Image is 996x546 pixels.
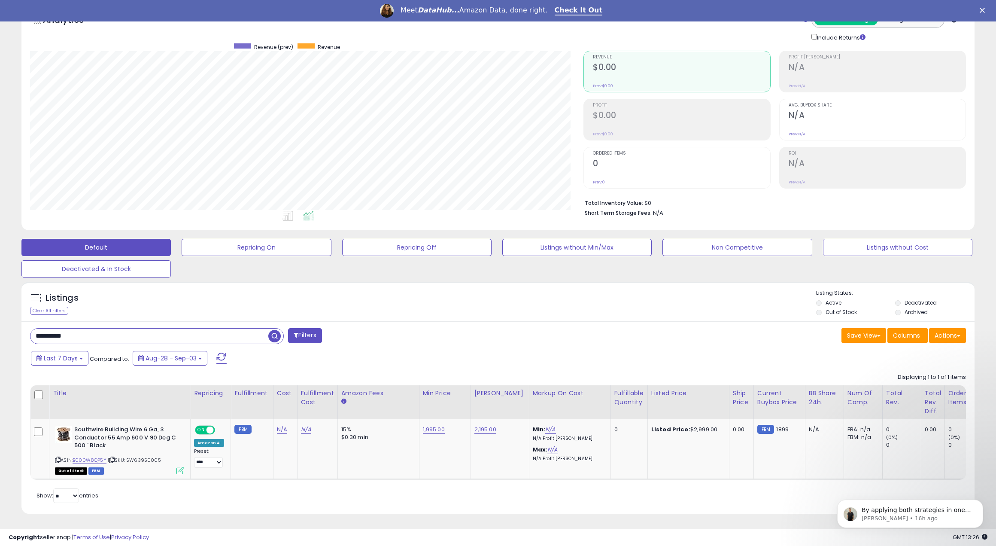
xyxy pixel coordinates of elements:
[948,434,960,441] small: (0%)
[533,389,607,398] div: Markup on Cost
[733,389,750,407] div: Ship Price
[194,448,224,468] div: Preset:
[847,433,876,441] div: FBM: n/a
[757,425,774,434] small: FBM
[194,389,227,398] div: Repricing
[757,389,802,407] div: Current Buybox Price
[593,110,770,122] h2: $0.00
[809,426,837,433] div: N/A
[53,389,187,398] div: Title
[21,260,171,278] button: Deactivated & In Stock
[234,389,269,398] div: Fulfillment
[341,426,413,433] div: 15%
[21,239,171,256] button: Default
[288,328,322,343] button: Filters
[318,43,340,51] span: Revenue
[133,351,207,366] button: Aug-28 - Sep-03
[593,83,613,88] small: Prev: $0.00
[533,456,604,462] p: N/A Profit [PERSON_NAME]
[886,441,921,449] div: 0
[277,389,294,398] div: Cost
[809,389,840,407] div: BB Share 24h.
[502,239,652,256] button: Listings without Min/Max
[585,209,652,217] b: Short Term Storage Fees:
[401,6,548,15] div: Meet Amazon Data, done right.
[341,433,413,441] div: $0.30 min
[55,426,184,473] div: ASIN:
[789,159,966,170] h2: N/A
[886,434,898,441] small: (0%)
[614,426,641,433] div: 0
[905,308,928,316] label: Archived
[214,427,228,434] span: OFF
[46,292,79,304] h5: Listings
[529,385,610,419] th: The percentage added to the cost of goods (COGS) that forms the calculator for Min & Max prices.
[651,425,690,433] b: Listed Price:
[826,299,841,306] label: Active
[841,328,886,343] button: Save View
[341,389,416,398] div: Amazon Fees
[593,159,770,170] h2: 0
[816,289,975,297] p: Listing States:
[234,425,251,434] small: FBM
[194,439,224,447] div: Amazon AI
[805,32,876,42] div: Include Returns
[547,445,558,454] a: N/A
[36,491,98,500] span: Show: entries
[533,425,546,433] b: Min:
[423,389,467,398] div: Min Price
[593,131,613,137] small: Prev: $0.00
[980,8,988,13] div: Close
[533,445,548,454] b: Max:
[593,55,770,60] span: Revenue
[887,328,928,343] button: Columns
[30,307,68,315] div: Clear All Filters
[301,389,334,407] div: Fulfillment Cost
[929,328,966,343] button: Actions
[55,426,72,443] img: 416sStjpu5L._SL40_.jpg
[789,180,805,185] small: Prev: N/A
[925,389,941,416] div: Total Rev. Diff.
[886,426,921,433] div: 0
[948,441,983,449] div: 0
[74,426,179,452] b: Southwire Building Wire 6 Ga, 3 Conductor 55 Amp 600 V 90 Deg C 500 ' Black
[847,389,879,407] div: Num of Comp.
[88,467,104,475] span: FBM
[789,131,805,137] small: Prev: N/A
[898,373,966,381] div: Displaying 1 to 1 of 1 items
[555,6,603,15] a: Check It Out
[44,354,78,363] span: Last 7 Days
[418,6,459,14] i: DataHub...
[146,354,197,363] span: Aug-28 - Sep-03
[254,43,293,51] span: Revenue (prev)
[585,199,643,207] b: Total Inventory Value:
[593,180,605,185] small: Prev: 0
[593,103,770,108] span: Profit
[662,239,812,256] button: Non Competitive
[108,457,161,464] span: | SKU: SW63950005
[9,533,40,541] strong: Copyright
[789,151,966,156] span: ROI
[948,426,983,433] div: 0
[423,425,445,434] a: 1,995.00
[533,436,604,442] p: N/A Profit [PERSON_NAME]
[593,62,770,74] h2: $0.00
[847,426,876,433] div: FBA: n/a
[9,534,149,542] div: seller snap | |
[55,467,87,475] span: All listings that are currently out of stock and unavailable for purchase on Amazon
[789,110,966,122] h2: N/A
[776,425,789,433] span: 1899
[905,299,937,306] label: Deactivated
[474,425,496,434] a: 2,195.00
[824,482,996,542] iframe: Intercom notifications message
[893,331,920,340] span: Columns
[277,425,287,434] a: N/A
[789,55,966,60] span: Profit [PERSON_NAME]
[182,239,331,256] button: Repricing On
[196,427,206,434] span: ON
[301,425,311,434] a: N/A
